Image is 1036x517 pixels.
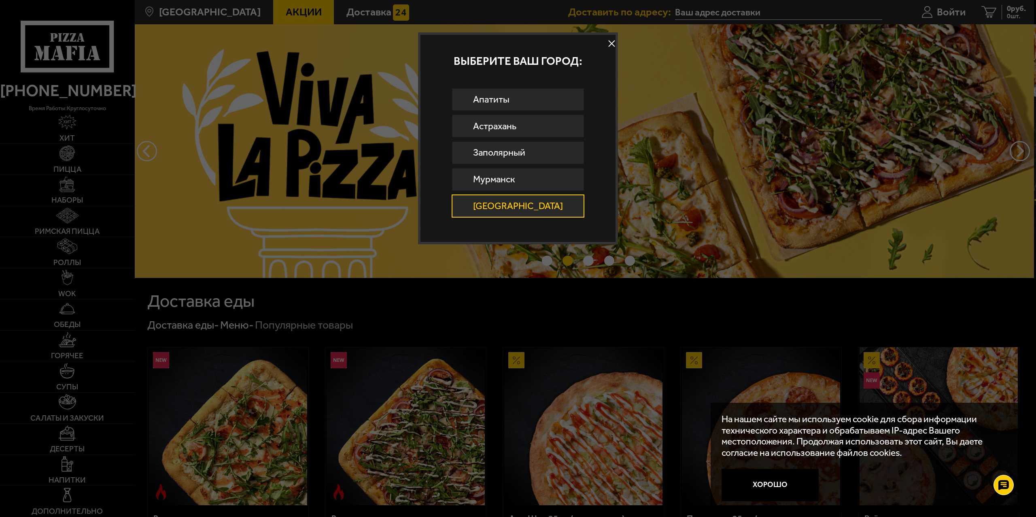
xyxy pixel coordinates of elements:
[452,194,584,218] a: [GEOGRAPHIC_DATA]
[452,141,584,164] a: Заполярный
[452,114,584,138] a: Астрахань
[420,56,616,67] p: Выберите ваш город:
[452,88,584,111] a: Апатиты
[452,168,584,191] a: Мурманск
[722,469,819,501] button: Хорошо
[722,413,1006,458] p: На нашем сайте мы используем cookie для сбора информации технического характера и обрабатываем IP...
